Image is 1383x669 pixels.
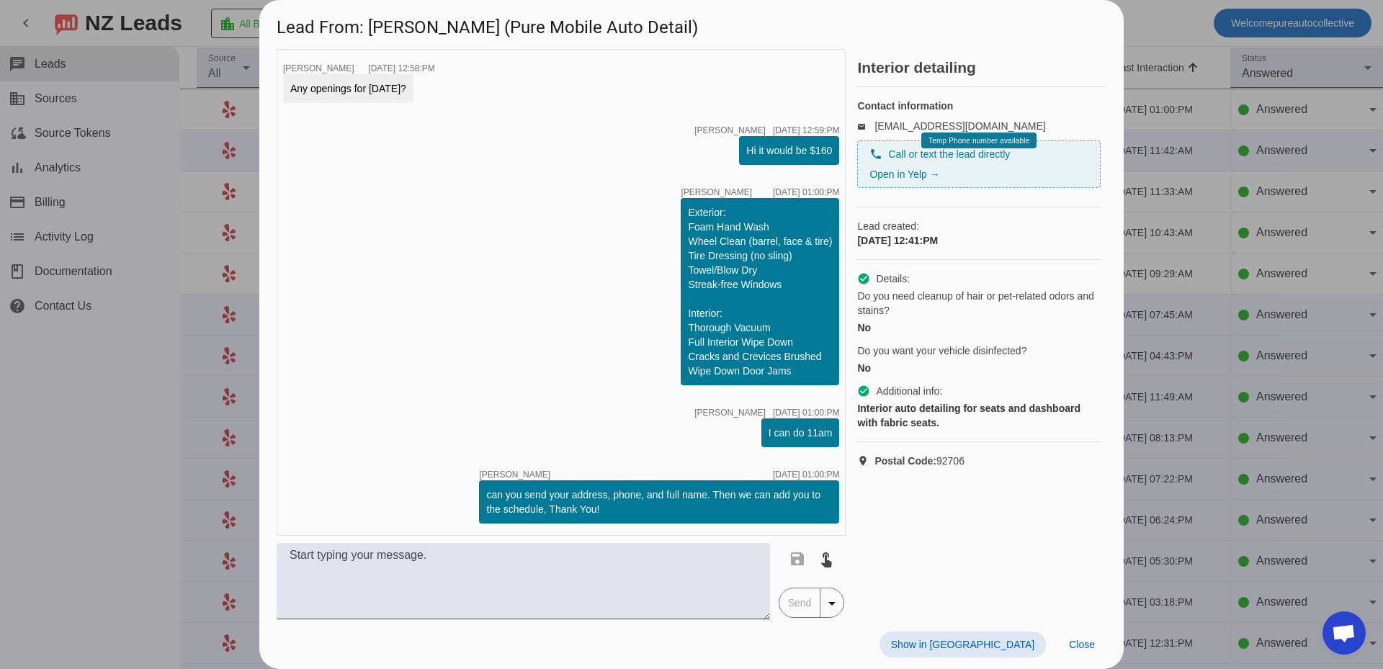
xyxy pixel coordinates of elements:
[857,219,1101,233] span: Lead created:
[857,385,870,398] mat-icon: check_circle
[773,470,839,479] div: [DATE] 01:00:PM
[818,550,835,567] mat-icon: touch_app
[694,126,766,135] span: [PERSON_NAME]
[681,188,752,197] span: [PERSON_NAME]
[857,344,1026,358] span: Do you want your vehicle disinfected?
[290,81,406,96] div: Any openings for [DATE]?
[857,272,870,285] mat-icon: check_circle
[869,169,939,180] a: Open in Yelp →
[874,455,936,467] strong: Postal Code:
[688,205,832,378] div: Exterior: Foam Hand Wash Wheel Clean (barrel, face & tire) Tire Dressing (no sling) Towel/Blow Dr...
[880,632,1046,657] button: Show in [GEOGRAPHIC_DATA]
[876,384,942,398] span: Additional info:
[857,60,1106,75] h2: Interior detailing
[1069,639,1095,650] span: Close
[888,147,1010,161] span: Call or text the lead directly
[857,122,874,130] mat-icon: email
[1322,611,1366,655] div: Open chat
[857,361,1101,375] div: No
[857,99,1101,113] h4: Contact information
[857,455,874,467] mat-icon: location_on
[769,426,833,440] div: I can do 11am
[746,143,832,158] div: Hi it would be $160
[857,320,1101,335] div: No
[891,639,1034,650] span: Show in [GEOGRAPHIC_DATA]
[874,120,1045,132] a: [EMAIL_ADDRESS][DOMAIN_NAME]
[368,64,434,73] div: [DATE] 12:58:PM
[869,148,882,161] mat-icon: phone
[1057,632,1106,657] button: Close
[694,408,766,417] span: [PERSON_NAME]
[874,454,964,468] span: 92706
[283,63,354,73] span: [PERSON_NAME]
[479,470,550,479] span: [PERSON_NAME]
[773,408,839,417] div: [DATE] 01:00:PM
[857,233,1101,248] div: [DATE] 12:41:PM
[823,595,841,612] mat-icon: arrow_drop_down
[857,401,1101,430] div: Interior auto detailing for seats and dashboard with fabric seats.
[773,126,839,135] div: [DATE] 12:59:PM
[773,188,839,197] div: [DATE] 01:00:PM
[857,289,1101,318] span: Do you need cleanup of hair or pet-related odors and stains?
[486,488,832,516] div: can you send your address, phone, and full name. Then we can add you to the schedule, Thank You!
[928,137,1029,145] span: Temp Phone number available
[876,271,910,286] span: Details:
